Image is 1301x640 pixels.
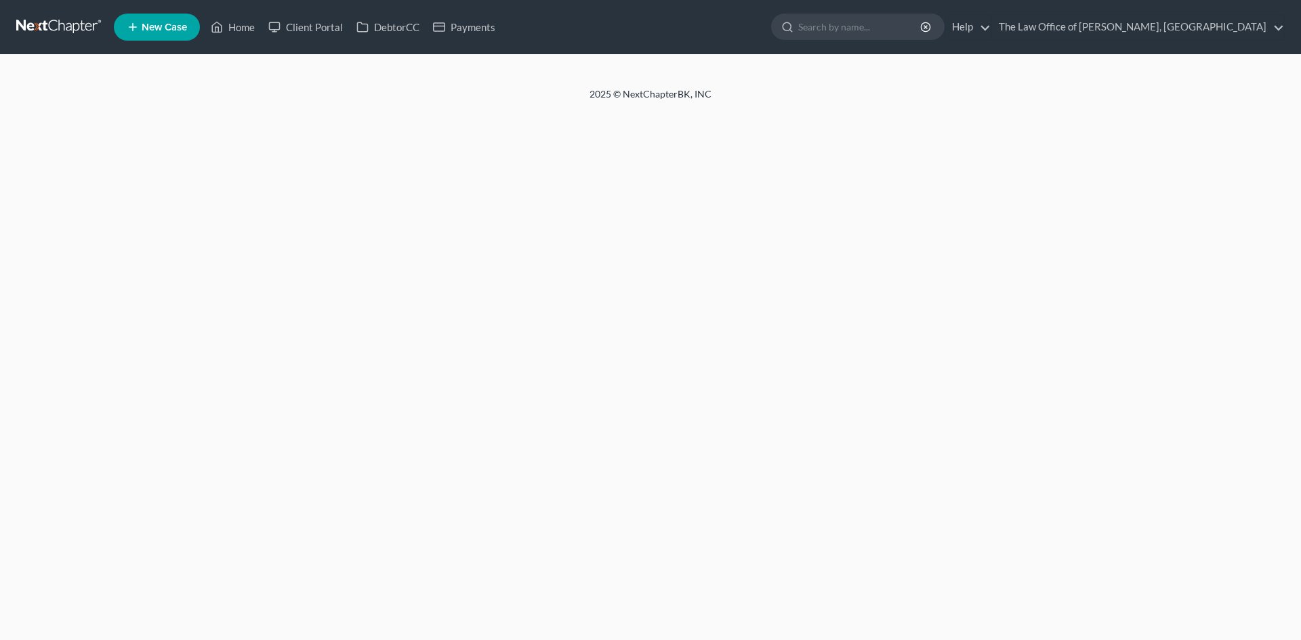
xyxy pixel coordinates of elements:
[992,15,1284,39] a: The Law Office of [PERSON_NAME], [GEOGRAPHIC_DATA]
[204,15,262,39] a: Home
[142,22,187,33] span: New Case
[798,14,922,39] input: Search by name...
[945,15,991,39] a: Help
[264,87,1037,112] div: 2025 © NextChapterBK, INC
[426,15,502,39] a: Payments
[350,15,426,39] a: DebtorCC
[262,15,350,39] a: Client Portal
